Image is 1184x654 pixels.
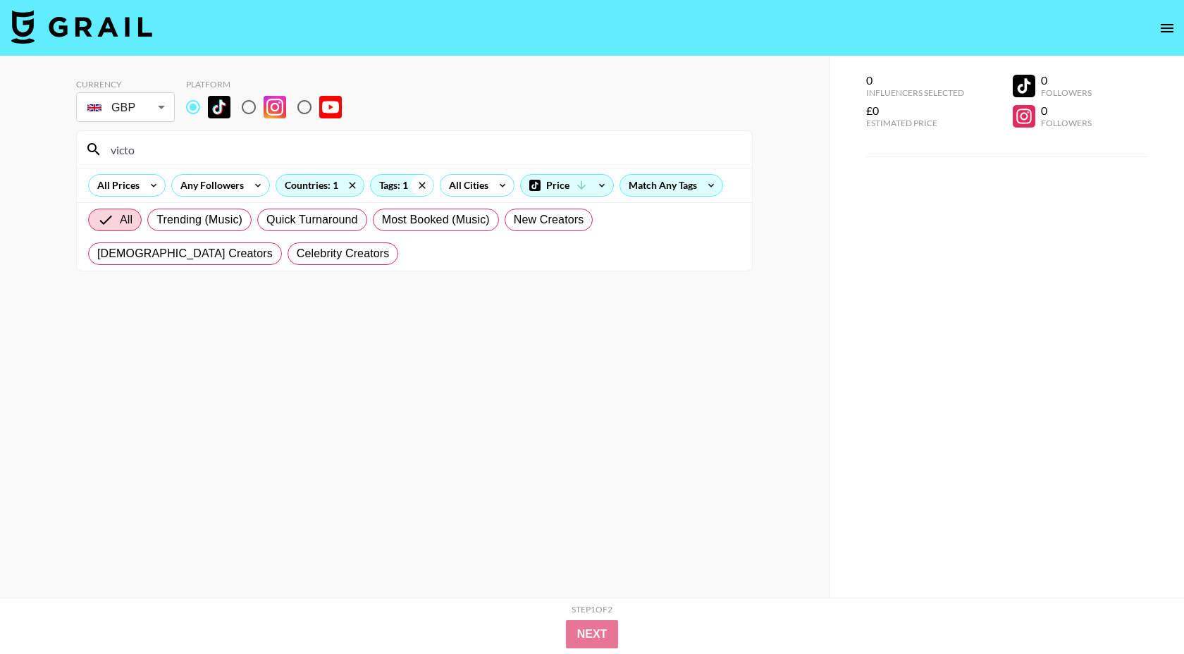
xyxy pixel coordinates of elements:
div: Price [521,175,613,196]
div: Estimated Price [866,118,964,128]
span: Celebrity Creators [297,245,390,262]
span: All [120,211,132,228]
div: Platform [186,79,353,90]
div: Match Any Tags [620,175,722,196]
div: Any Followers [172,175,247,196]
img: TikTok [208,96,230,118]
iframe: Drift Widget Chat Controller [1114,584,1167,637]
span: Most Booked (Music) [382,211,490,228]
img: Instagram [264,96,286,118]
span: Quick Turnaround [266,211,358,228]
div: Tags: 1 [371,175,433,196]
input: Search by User Name [102,138,744,161]
div: GBP [79,95,172,120]
div: £0 [866,104,964,118]
div: All Cities [440,175,491,196]
div: Followers [1041,118,1092,128]
div: Step 1 of 2 [572,604,612,615]
div: Influencers Selected [866,87,964,98]
span: [DEMOGRAPHIC_DATA] Creators [97,245,273,262]
button: Next [566,620,619,648]
div: Followers [1041,87,1092,98]
div: Currency [76,79,175,90]
img: Grail Talent [11,10,152,44]
div: 0 [866,73,964,87]
div: All Prices [89,175,142,196]
span: New Creators [514,211,584,228]
img: YouTube [319,96,342,118]
span: Trending (Music) [156,211,242,228]
div: 0 [1041,104,1092,118]
div: 0 [1041,73,1092,87]
button: open drawer [1153,14,1181,42]
div: Countries: 1 [276,175,364,196]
